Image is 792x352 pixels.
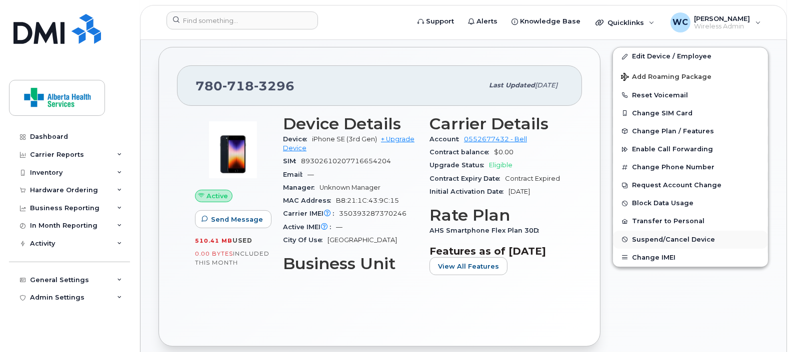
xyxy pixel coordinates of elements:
span: Enable Call Forwarding [632,146,713,153]
span: iPhone SE (3rd Gen) [312,135,377,143]
span: 89302610207716654204 [301,157,391,165]
span: Active IMEI [283,223,336,231]
span: Active [206,191,228,201]
span: 3296 [254,78,294,93]
span: $0.00 [494,148,513,156]
span: Last updated [489,81,535,89]
span: — [307,171,314,178]
input: Find something... [166,11,318,29]
div: Quicklinks [588,12,661,32]
span: Wireless Admin [694,22,750,30]
span: City Of Use [283,236,327,244]
span: Change Plan / Features [632,127,714,135]
h3: Rate Plan [429,206,564,224]
span: MAC Address [283,197,336,204]
button: Transfer to Personal [613,212,768,230]
span: SIM [283,157,301,165]
span: Add Roaming Package [621,73,711,82]
button: Reset Voicemail [613,86,768,104]
h3: Device Details [283,115,417,133]
span: Knowledge Base [520,16,580,26]
span: Email [283,171,307,178]
span: View All Features [438,262,499,271]
span: 510.41 MB [195,237,232,244]
button: Enable Call Forwarding [613,140,768,158]
span: 780 [195,78,294,93]
span: [DATE] [508,188,530,195]
button: Change SIM Card [613,104,768,122]
span: Eligible [489,161,512,169]
h3: Business Unit [283,255,417,273]
button: Suspend/Cancel Device [613,231,768,249]
span: Contract Expired [505,175,560,182]
a: Alerts [461,11,504,31]
span: Account [429,135,464,143]
span: Quicklinks [607,18,644,26]
span: Upgrade Status [429,161,489,169]
span: 718 [222,78,254,93]
span: Support [426,16,454,26]
a: Support [410,11,461,31]
span: WC [672,16,688,28]
h3: Features as of [DATE] [429,245,564,257]
span: Device [283,135,312,143]
h3: Carrier Details [429,115,564,133]
button: Add Roaming Package [613,66,768,86]
span: Alerts [476,16,497,26]
a: Knowledge Base [504,11,587,31]
button: Change Plan / Features [613,122,768,140]
span: Suspend/Cancel Device [632,236,715,243]
span: AHS Smartphone Flex Plan 30D [429,227,544,234]
div: Will Chang [663,12,768,32]
a: 0552677432 - Bell [464,135,527,143]
span: Send Message [211,215,263,224]
span: Initial Activation Date [429,188,508,195]
span: B8:21:1C:43:9C:15 [336,197,399,204]
span: used [232,237,252,244]
button: Change Phone Number [613,158,768,176]
button: Request Account Change [613,176,768,194]
span: [GEOGRAPHIC_DATA] [327,236,397,244]
span: Unknown Manager [319,184,380,191]
span: 350393287370246 [339,210,406,217]
button: Change IMEI [613,249,768,267]
button: Send Message [195,210,271,228]
button: View All Features [429,257,507,275]
a: Edit Device / Employee [613,47,768,65]
span: included this month [195,250,269,266]
img: image20231002-3703462-1angbar.jpeg [203,120,263,180]
button: Block Data Usage [613,194,768,212]
span: [PERSON_NAME] [694,14,750,22]
span: 0.00 Bytes [195,250,233,257]
span: Contract Expiry Date [429,175,505,182]
span: Carrier IMEI [283,210,339,217]
span: Manager [283,184,319,191]
span: — [336,223,342,231]
span: [DATE] [535,81,557,89]
span: Contract balance [429,148,494,156]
